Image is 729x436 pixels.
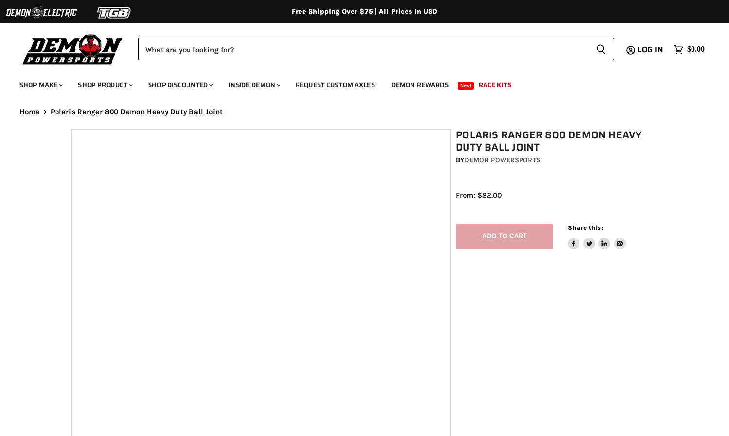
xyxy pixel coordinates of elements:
a: Demon Rewards [384,75,456,95]
span: New! [458,82,474,90]
a: Shop Product [71,75,139,95]
img: TGB Logo 2 [78,3,151,22]
form: Product [138,38,614,60]
span: Share this: [568,224,603,231]
div: by [456,155,663,166]
span: From: $82.00 [456,191,502,200]
input: Search [138,38,588,60]
button: Search [588,38,614,60]
img: Demon Electric Logo 2 [5,3,78,22]
a: Inside Demon [221,75,286,95]
a: Demon Powersports [465,156,541,164]
ul: Main menu [12,71,702,95]
a: Home [19,108,40,116]
span: Polaris Ranger 800 Demon Heavy Duty Ball Joint [51,108,223,116]
a: $0.00 [669,42,710,57]
img: Demon Powersports [19,32,126,66]
aside: Share this: [568,224,626,249]
a: Race Kits [471,75,519,95]
span: Log in [637,43,663,56]
span: $0.00 [687,45,705,54]
a: Shop Discounted [141,75,219,95]
a: Log in [633,45,669,54]
a: Request Custom Axles [288,75,382,95]
a: Shop Make [12,75,69,95]
h1: Polaris Ranger 800 Demon Heavy Duty Ball Joint [456,129,663,153]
